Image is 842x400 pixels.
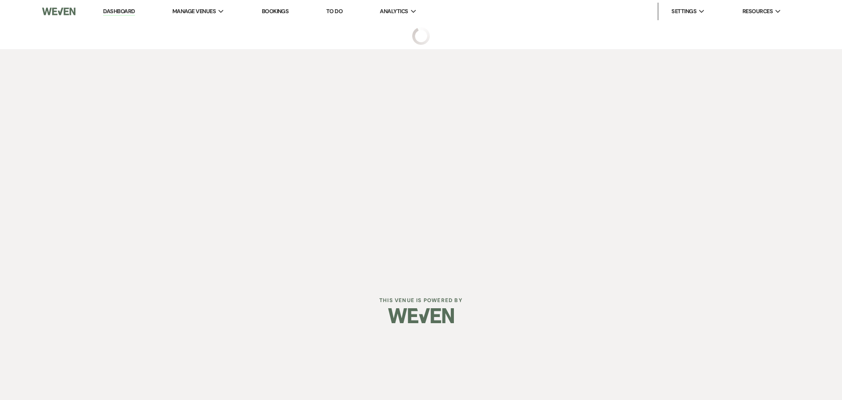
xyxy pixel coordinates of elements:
[380,7,408,16] span: Analytics
[103,7,135,16] a: Dashboard
[42,2,75,21] img: Weven Logo
[262,7,289,15] a: Bookings
[742,7,773,16] span: Resources
[326,7,343,15] a: To Do
[388,300,454,331] img: Weven Logo
[412,27,430,45] img: loading spinner
[671,7,696,16] span: Settings
[172,7,216,16] span: Manage Venues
